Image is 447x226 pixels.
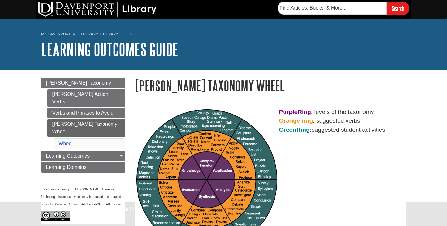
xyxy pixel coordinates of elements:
[76,32,98,36] a: DU Library
[41,78,125,88] a: [PERSON_NAME] Taxonomy
[46,153,90,159] span: Learning Outcomes
[41,195,124,206] span: sharing this content, which may be reused and adapted under the Creative Commons .
[41,188,116,199] span: you for
[41,40,178,59] a: Learning Outcomes Guide
[279,117,313,124] strong: Orange ring
[279,126,296,133] span: Green
[41,162,125,173] a: Learning Domains
[46,165,87,170] span: Learning Domains
[47,108,125,118] a: Verbs and Phrases to Avoid
[41,30,406,40] nav: breadcrumb
[41,188,63,191] span: This resource is
[74,188,110,191] span: [PERSON_NAME]. Thank
[278,2,409,15] form: Searches DU Library's articles, books, and more
[296,126,310,133] span: Ring
[279,109,298,115] strong: Purple
[387,2,409,15] input: Search
[135,78,406,94] h1: [PERSON_NAME] Taxonomy Wheel
[59,141,73,146] a: Wheel
[47,119,125,137] a: [PERSON_NAME] Taxonomy Wheel
[278,2,387,15] input: Find Articles, Books, & More...
[41,32,70,37] a: My Davenport
[47,89,125,107] a: [PERSON_NAME] Action Verbs
[41,151,125,161] a: Learning Outcomes
[103,32,133,36] a: Library Guides
[46,80,111,86] span: [PERSON_NAME] Taxonomy
[38,2,157,17] img: DU Library
[135,108,406,135] p: : levels of the taxonomy : suggested verbs suggested student activities
[63,188,74,191] span: adapted
[298,109,311,115] strong: Ring
[82,203,123,206] span: Attribution-Share Alike license
[279,126,312,133] strong: :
